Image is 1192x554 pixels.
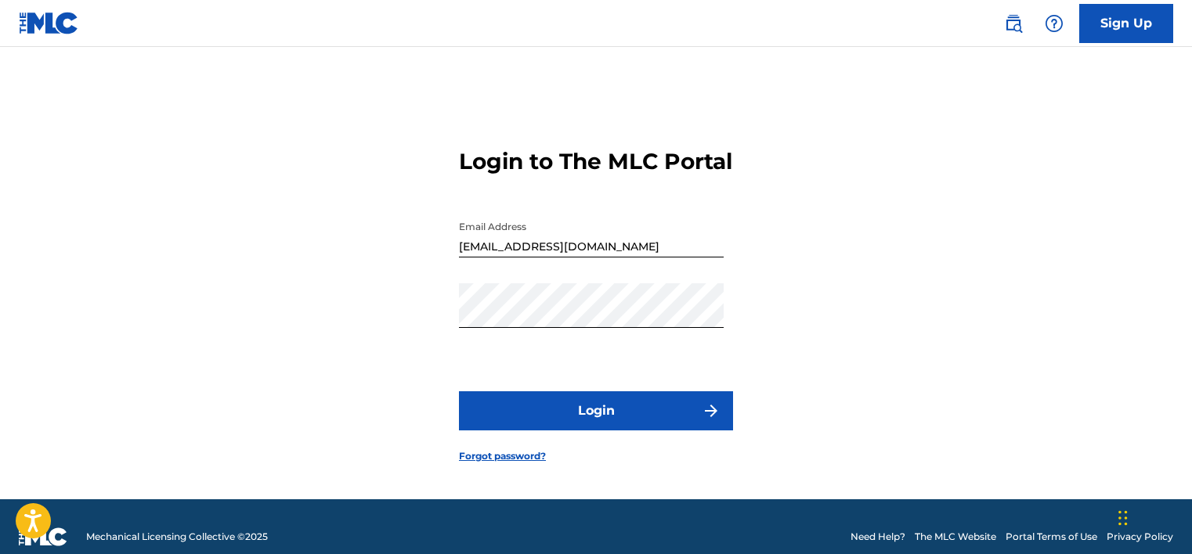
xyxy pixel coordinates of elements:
[19,527,67,546] img: logo
[998,8,1029,39] a: Public Search
[1004,14,1023,33] img: search
[1045,14,1064,33] img: help
[1107,530,1173,544] a: Privacy Policy
[19,12,79,34] img: MLC Logo
[851,530,905,544] a: Need Help?
[1079,4,1173,43] a: Sign Up
[915,530,996,544] a: The MLC Website
[1114,479,1192,554] iframe: Chat Widget
[1038,8,1070,39] div: Help
[459,391,733,430] button: Login
[459,449,546,463] a: Forgot password?
[86,530,268,544] span: Mechanical Licensing Collective © 2025
[1006,530,1097,544] a: Portal Terms of Use
[1118,495,1128,541] div: Drag
[702,401,721,420] img: f7272a7cc735f4ea7f67.svg
[459,148,732,175] h3: Login to The MLC Portal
